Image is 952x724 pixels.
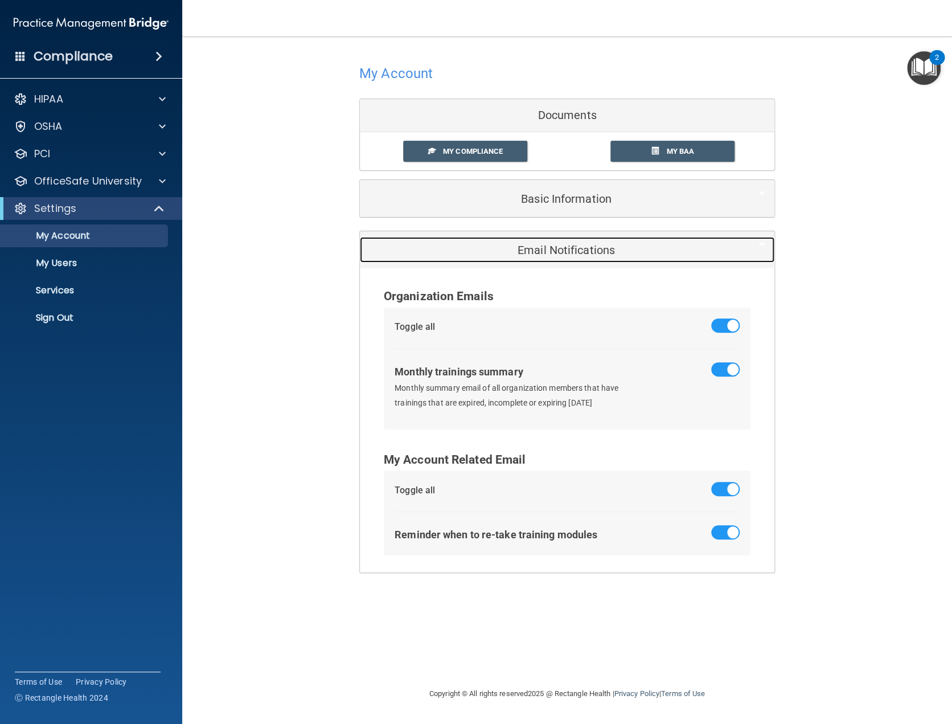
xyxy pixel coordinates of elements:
div: Toggle all [395,482,435,499]
p: Monthly summary email of all organization members that have trainings that are expired, incomplet... [395,381,636,411]
h4: Compliance [34,48,113,64]
a: Settings [14,202,165,215]
a: Privacy Policy [614,689,659,698]
p: My Account [7,230,163,242]
span: My Compliance [443,147,503,156]
a: Email Notifications [368,237,766,263]
p: PCI [34,147,50,161]
p: My Users [7,257,163,269]
p: Services [7,285,163,296]
p: Sign Out [7,312,163,324]
a: Basic Information [368,186,766,211]
a: HIPAA [14,92,166,106]
a: Privacy Policy [76,676,127,688]
div: Reminder when to re-take training modules [395,525,597,544]
div: My Account Related Email [384,449,751,471]
p: HIPAA [34,92,63,106]
a: OfficeSafe University [14,174,166,188]
div: Monthly trainings summary [395,362,523,381]
a: OSHA [14,120,166,133]
div: Documents [360,99,774,132]
h5: Basic Information [368,193,731,205]
div: Copyright © All rights reserved 2025 @ Rectangle Health | | [359,676,775,712]
p: Settings [34,202,76,215]
h5: Email Notifications [368,244,731,256]
span: My BAA [666,147,694,156]
div: Toggle all [395,318,435,336]
div: Organization Emails [384,285,751,308]
h4: My Account [359,66,433,81]
a: Terms of Use [661,689,705,698]
div: 2 [935,58,939,72]
a: PCI [14,147,166,161]
a: Terms of Use [15,676,62,688]
span: Ⓒ Rectangle Health 2024 [15,692,108,703]
img: PMB logo [14,12,169,35]
button: Open Resource Center, 2 new notifications [907,51,941,85]
p: OfficeSafe University [34,174,142,188]
p: OSHA [34,120,63,133]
